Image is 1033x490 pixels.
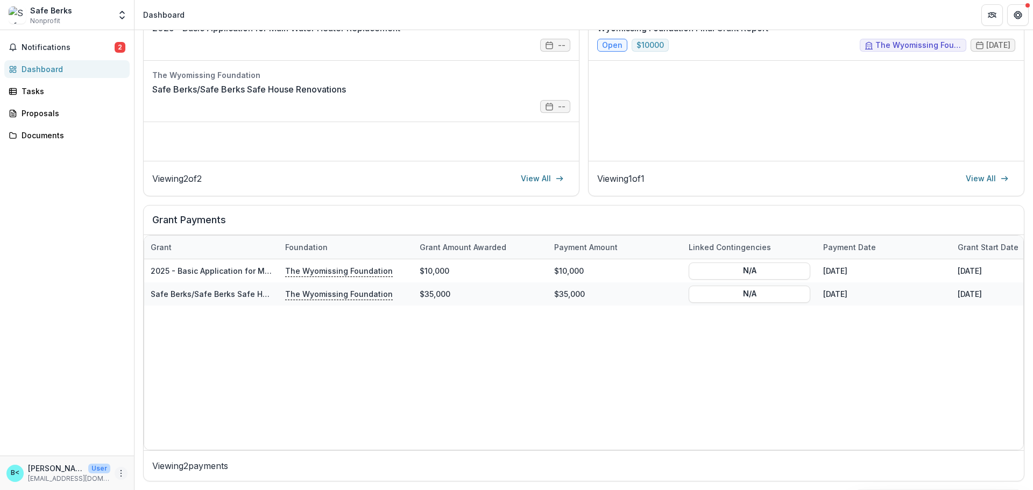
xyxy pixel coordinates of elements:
div: Linked Contingencies [682,242,777,253]
a: Dashboard [4,60,130,78]
div: [DATE] [817,259,951,282]
button: N/A [689,262,810,279]
div: Grant [144,242,178,253]
div: Payment Amount [548,236,682,259]
p: User [88,464,110,473]
div: [DATE] [817,282,951,306]
div: Safe Berks [30,5,72,16]
span: Nonprofit [30,16,60,26]
div: Grant [144,236,279,259]
div: Foundation [279,236,413,259]
p: [PERSON_NAME] <[EMAIL_ADDRESS][DOMAIN_NAME]> [28,463,84,474]
div: Beth Garrigan <bethg@safeberks.org> [11,470,19,477]
div: Grant amount awarded [413,236,548,259]
div: $10,000 [413,259,548,282]
h2: Grant Payments [152,214,1015,235]
button: N/A [689,285,810,302]
div: Foundation [279,242,334,253]
span: Notifications [22,43,115,52]
a: Tasks [4,82,130,100]
button: Get Help [1007,4,1029,26]
div: Linked Contingencies [682,236,817,259]
button: More [115,467,128,480]
p: Viewing 1 of 1 [597,172,645,185]
div: Payment date [817,242,882,253]
div: Proposals [22,108,121,119]
div: Tasks [22,86,121,97]
div: Payment Amount [548,242,624,253]
div: $35,000 [413,282,548,306]
button: Notifications2 [4,39,130,56]
button: Open entity switcher [115,4,130,26]
a: 2025 - Basic Application for Main Water Heater Replacement [152,22,400,34]
a: Safe Berks/Safe Berks Safe House Renovations [152,83,346,96]
p: Viewing 2 of 2 [152,172,202,185]
a: Wyomissing Foundation Final Grant Report [597,22,768,34]
a: 2025 - Basic Application for Main Water Heater Replacement [151,266,380,275]
div: Payment date [817,236,951,259]
p: The Wyomissing Foundation [285,265,393,276]
div: Grant start date [951,242,1025,253]
div: Documents [22,130,121,141]
p: Viewing 2 payments [152,459,1015,472]
span: 2 [115,42,125,53]
a: View All [514,170,570,187]
div: Grant amount awarded [413,242,513,253]
div: Dashboard [143,9,185,20]
a: Safe Berks/Safe Berks Safe House Renovations [151,289,331,299]
div: Dashboard [22,63,121,75]
div: $35,000 [548,282,682,306]
img: Safe Berks [9,6,26,24]
div: $10,000 [548,259,682,282]
a: Documents [4,126,130,144]
nav: breadcrumb [139,7,189,23]
a: View All [959,170,1015,187]
a: Proposals [4,104,130,122]
p: [EMAIL_ADDRESS][DOMAIN_NAME] [28,474,110,484]
p: The Wyomissing Foundation [285,288,393,300]
button: Partners [981,4,1003,26]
